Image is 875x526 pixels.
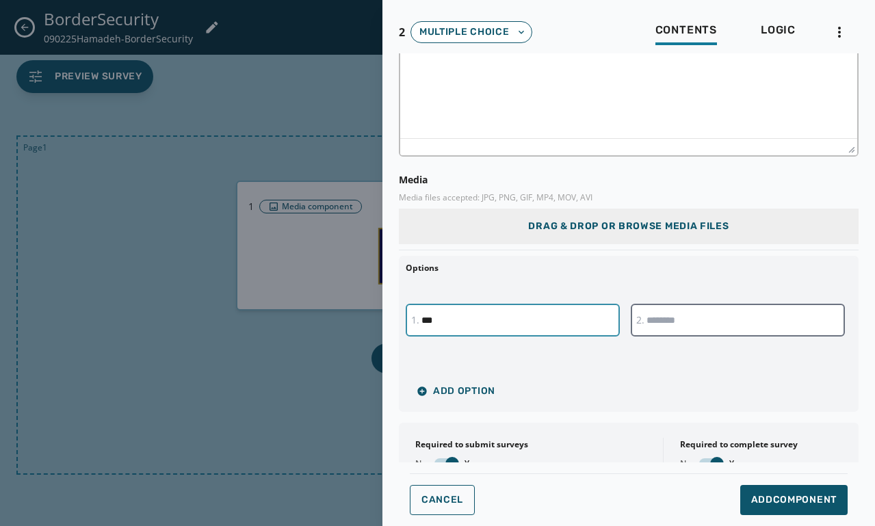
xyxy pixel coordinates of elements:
[406,263,852,274] div: Options
[399,173,859,187] div: Media
[11,11,446,26] body: Rich Text Area
[465,458,478,469] span: Yes
[419,25,510,39] span: Multiple choice
[680,458,691,469] span: No
[680,439,798,450] label: Required to complete survey
[528,220,729,233] span: Drag & Drop or browse media files
[740,485,848,515] button: AddComponent
[417,386,495,397] span: Add Option
[415,458,426,469] span: No
[636,304,644,337] div: 2.
[399,192,859,203] span: Media files accepted: JPG, PNG, GIF, MP4, MOV, AVI
[751,493,837,507] span: Add Component
[421,495,463,505] span: Cancel
[655,23,717,37] span: Contents
[415,439,528,450] label: Required to submit surveys
[410,485,475,515] button: Cancel
[848,141,855,153] div: Press the Up and Down arrow keys to resize the editor.
[750,16,807,48] button: Logic
[729,458,743,469] span: Yes
[399,24,405,40] span: 2
[410,21,532,43] button: Multiple choice
[406,378,506,405] button: Add Option
[761,23,796,37] span: Logic
[644,16,728,48] button: Contents
[411,304,419,337] div: 1.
